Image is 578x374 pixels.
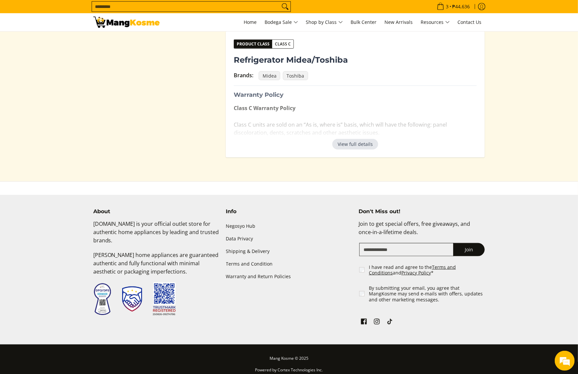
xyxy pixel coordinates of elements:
span: Contact Us [458,19,482,25]
a: Bodega Sale [262,13,301,31]
a: Bulk Center [348,13,380,31]
img: Data Privacy Seal [93,283,112,316]
label: I have read and agree to the and * [369,264,485,276]
button: Search [280,2,290,12]
div: Minimize live chat window [109,3,125,19]
p: [PERSON_NAME] home appliances are guaranteed authentic and fully functional with minimal aestheti... [93,251,219,282]
span: Shop by Class [306,18,343,27]
button: View full details [332,139,378,150]
p: Class C units are sold on an “As is, where is” basis, which will have the following: panel discol... [234,104,477,144]
span: Midea [259,71,280,81]
p: [DOMAIN_NAME] is your official outlet store for authentic home appliances by leading and trusted ... [93,220,219,251]
nav: Main Menu [166,13,485,31]
img: Warranty and Return Policies l Mang Kosme [93,17,160,28]
div: Chat with us now [35,37,112,46]
span: Bodega Sale [265,18,298,27]
button: Join [453,243,485,256]
img: Trustmark QR [153,282,176,316]
a: Resources [418,13,453,31]
h4: Info [226,208,352,215]
a: See Mang Kosme on Instagram [372,317,381,328]
span: ₱44,636 [452,4,471,9]
h4: Don't Miss out! [359,208,485,215]
a: Shipping & Delivery [226,245,352,258]
span: 3 [445,4,450,9]
span: Product Class [234,40,272,48]
a: Home [241,13,260,31]
span: Class C [272,41,293,47]
a: Warranty and Return Policies [226,270,352,283]
a: New Arrivals [381,13,416,31]
a: See Mang Kosme on Facebook [359,317,369,328]
strong: Class C Warranty Policy [234,104,295,112]
a: See Mang Kosme on TikTok [385,317,394,328]
span: Toshiba [283,71,308,81]
span: Bulk Center [351,19,377,25]
span: Resources [421,18,450,27]
span: We're online! [39,84,92,151]
span: Refrigerator Midea/Toshiba [234,54,348,66]
p: Join to get special offers, free giveaways, and once-in-a-lifetime deals. [359,220,485,243]
a: Contact Us [454,13,485,31]
label: By submitting your email, you agree that MangKosme may send e-mails with offers, updates and othe... [369,285,485,303]
a: Data Privacy [226,232,352,245]
a: Shop by Class [303,13,346,31]
h3: Warranty Policy [234,91,477,99]
textarea: Type your message and hit 'Enter' [3,181,126,204]
a: Privacy Policy [401,270,431,276]
a: Negosyo Hub [226,220,352,232]
p: Mang Kosme © 2025 [93,354,485,366]
span: Home [244,19,257,25]
a: Terms and Conditions [369,264,456,276]
span: New Arrivals [385,19,413,25]
a: Terms and Condition [226,258,352,270]
div: Brands: [234,71,253,80]
img: Trustmark Seal [122,286,142,312]
h4: About [93,208,219,215]
span: • [435,3,472,10]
